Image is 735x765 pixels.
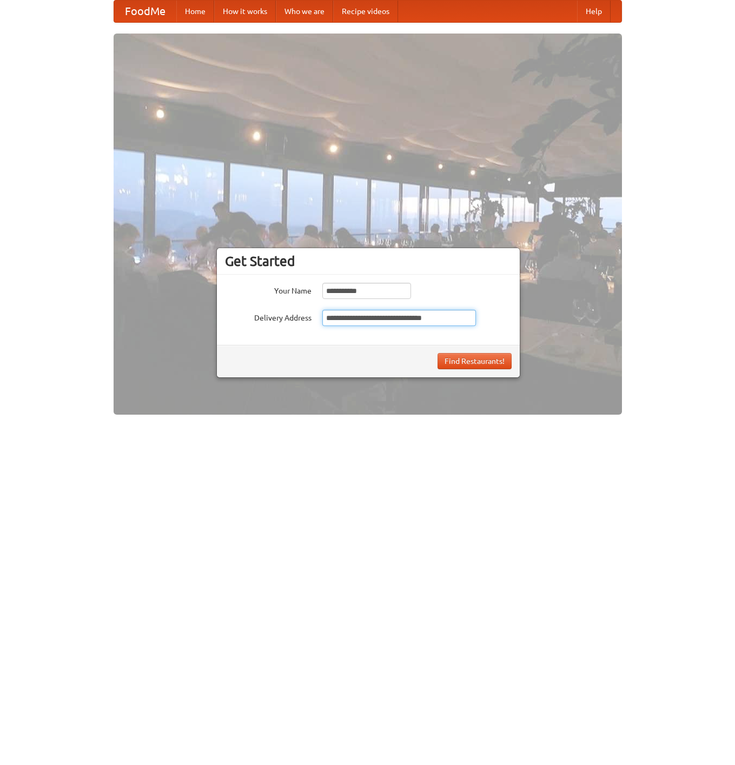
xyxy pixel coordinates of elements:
a: Who we are [276,1,333,22]
label: Delivery Address [225,310,312,323]
button: Find Restaurants! [438,353,512,369]
a: Help [577,1,611,22]
a: Recipe videos [333,1,398,22]
a: FoodMe [114,1,176,22]
label: Your Name [225,283,312,296]
a: How it works [214,1,276,22]
h3: Get Started [225,253,512,269]
a: Home [176,1,214,22]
